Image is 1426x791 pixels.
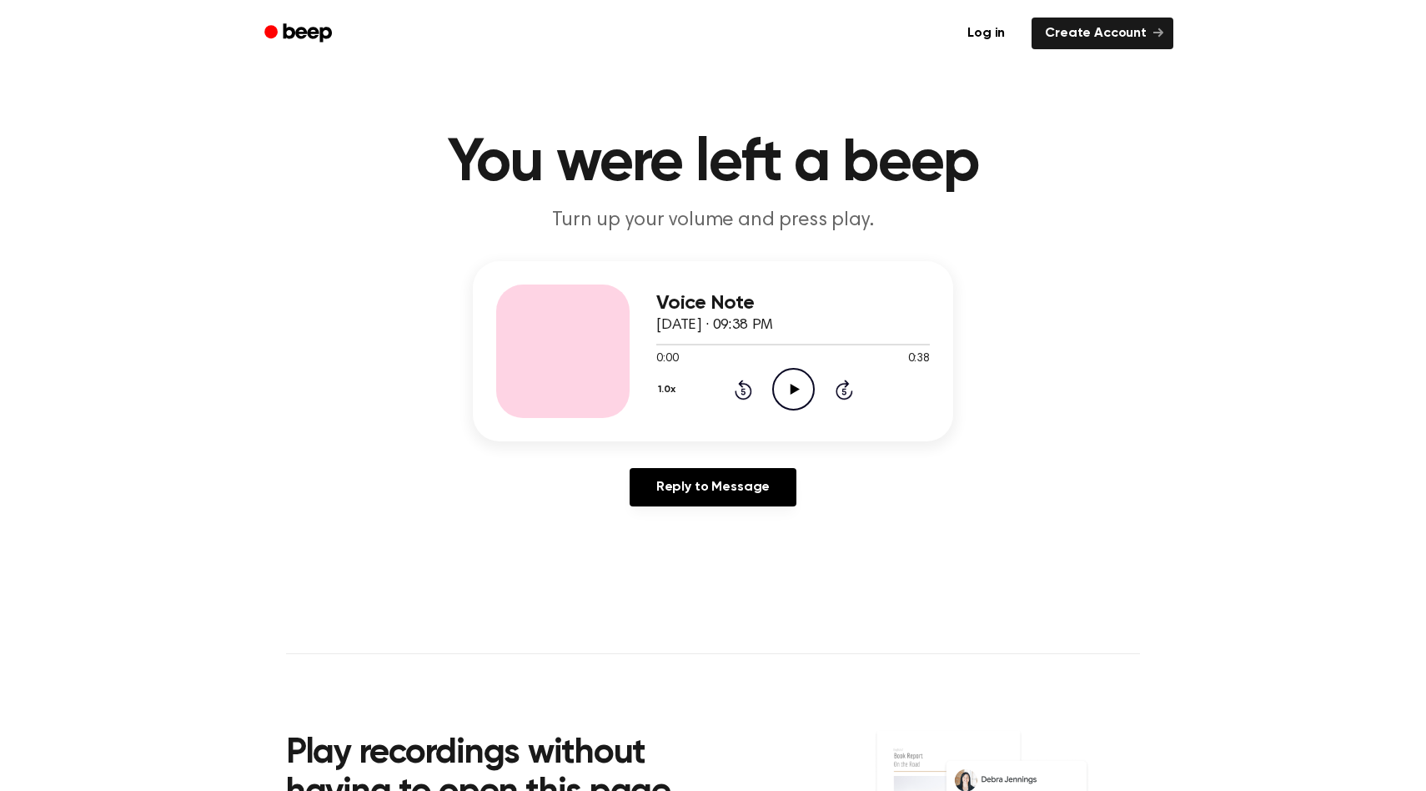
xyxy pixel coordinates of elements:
span: 0:00 [656,350,678,368]
a: Reply to Message [630,468,796,506]
a: Beep [253,18,347,50]
p: Turn up your volume and press play. [393,207,1033,234]
h3: Voice Note [656,292,930,315]
span: 0:38 [908,350,930,368]
h1: You were left a beep [286,134,1140,194]
button: 1.0x [656,375,681,404]
span: [DATE] · 09:38 PM [656,318,773,333]
a: Log in [951,14,1022,53]
a: Create Account [1032,18,1173,49]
